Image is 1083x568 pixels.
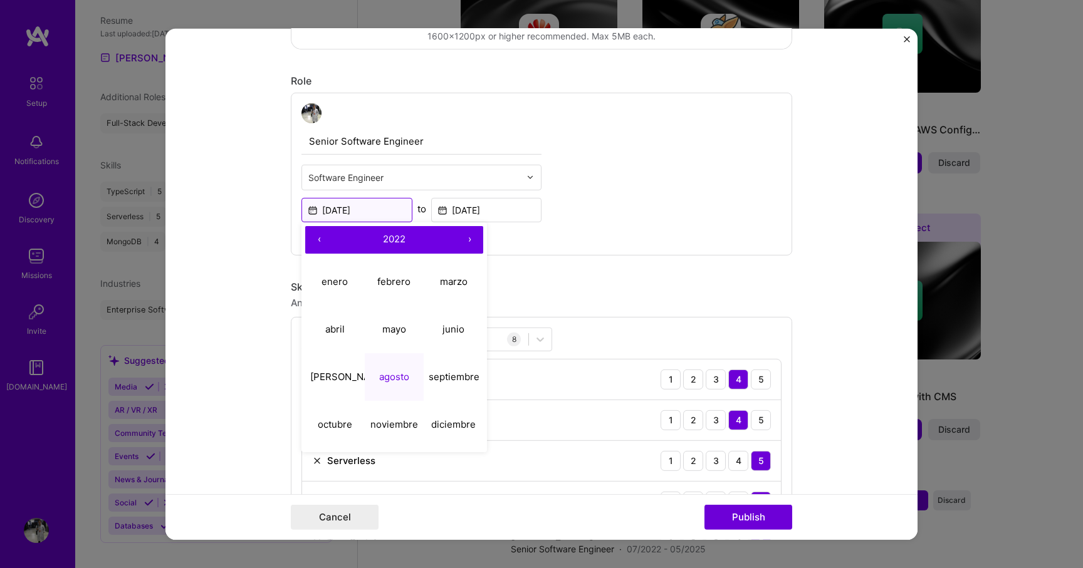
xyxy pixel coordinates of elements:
abbr: marzo de 2022 [440,276,468,287]
abbr: enero de 2022 [322,276,348,287]
span: 2022 [383,233,405,245]
div: 2 [683,491,703,511]
button: Close [904,36,910,49]
button: noviembre de 2022 [365,401,424,448]
div: 4 [728,491,748,511]
button: julio de 2022 [305,353,365,401]
abbr: febrero de 2022 [377,276,411,287]
input: Date [301,197,412,222]
abbr: junio de 2022 [442,323,464,335]
button: ‹ [305,225,333,253]
div: 8 [507,332,521,346]
button: abril de 2022 [305,306,365,353]
button: mayo de 2022 [365,306,424,353]
input: Date [431,197,542,222]
button: junio de 2022 [424,306,483,353]
div: 5 [751,369,771,389]
div: 3 [706,450,726,470]
img: Remove [312,455,322,465]
button: Publish [704,505,792,530]
button: septiembre de 2022 [424,353,483,401]
input: Role Name [301,128,541,154]
button: › [456,225,483,253]
div: 3 [706,410,726,430]
div: 3 [706,491,726,511]
div: 3 [706,369,726,389]
button: 2022 [333,225,456,253]
div: to [417,202,426,215]
abbr: abril de 2022 [325,323,345,335]
div: 4 [728,369,748,389]
div: 4 [728,450,748,470]
div: Any new skills will be added to your profile. [291,296,792,309]
div: 2 [683,450,703,470]
div: Serverless [327,454,375,467]
div: Skills used — Add up to 12 skills [291,280,792,293]
abbr: julio de 2022 [310,371,387,383]
abbr: septiembre de 2022 [429,371,479,383]
abbr: agosto de 2022 [379,371,409,383]
div: 4 [728,410,748,430]
div: 1 [661,369,681,389]
div: 5 [751,450,771,470]
div: Role [291,74,792,87]
abbr: diciembre de 2022 [431,418,476,430]
button: marzo de 2022 [424,258,483,306]
div: 1 [661,491,681,511]
abbr: noviembre de 2022 [370,418,418,430]
abbr: octubre de 2022 [318,418,352,430]
div: 2 [683,410,703,430]
button: agosto de 2022 [365,353,424,401]
div: 2 [683,369,703,389]
abbr: mayo de 2022 [382,323,406,335]
button: octubre de 2022 [305,401,365,448]
div: 5 [751,491,771,511]
div: 5 [751,410,771,430]
button: diciembre de 2022 [424,401,483,448]
img: drop icon [526,173,534,181]
button: enero de 2022 [305,258,365,306]
div: 1600x1200px or higher recommended. Max 5MB each. [427,29,656,43]
button: febrero de 2022 [365,258,424,306]
div: 1 [661,410,681,430]
div: 1 [661,450,681,470]
button: Cancel [291,505,379,530]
